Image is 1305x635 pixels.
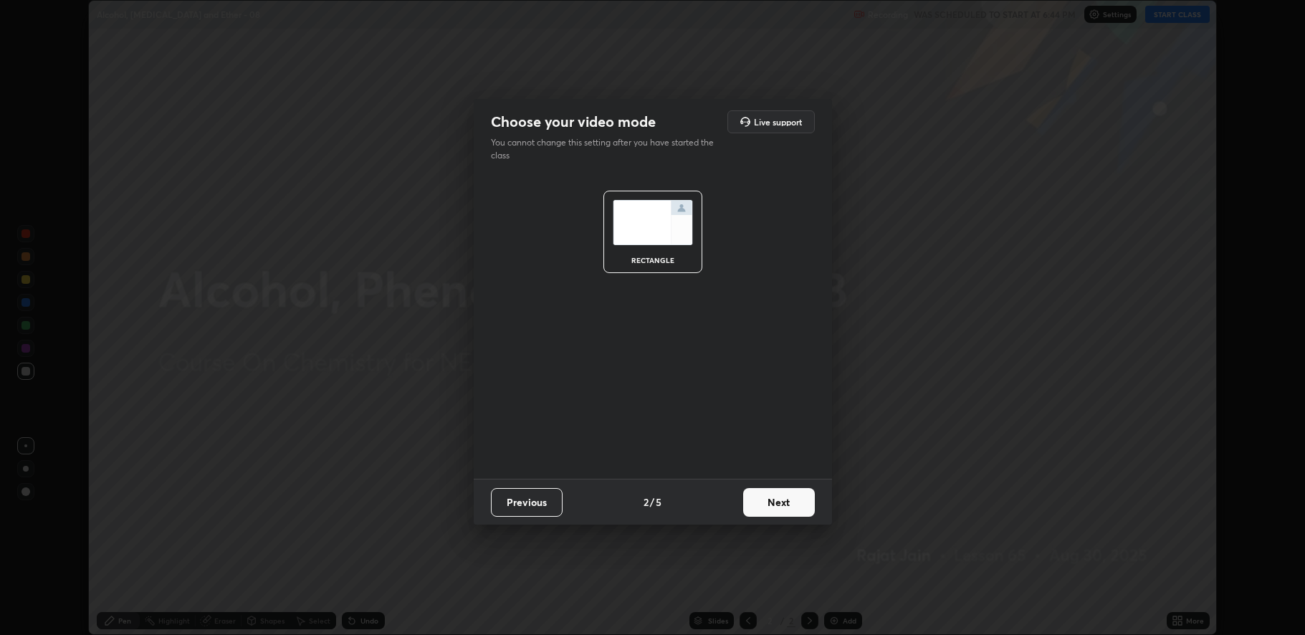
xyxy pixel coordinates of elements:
h4: 2 [644,495,649,510]
h5: Live support [754,118,802,126]
img: normalScreenIcon.ae25ed63.svg [613,200,693,245]
button: Next [743,488,815,517]
p: You cannot change this setting after you have started the class [491,136,723,162]
h4: 5 [656,495,661,510]
div: rectangle [624,257,682,264]
button: Previous [491,488,563,517]
h4: / [650,495,654,510]
h2: Choose your video mode [491,113,656,131]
